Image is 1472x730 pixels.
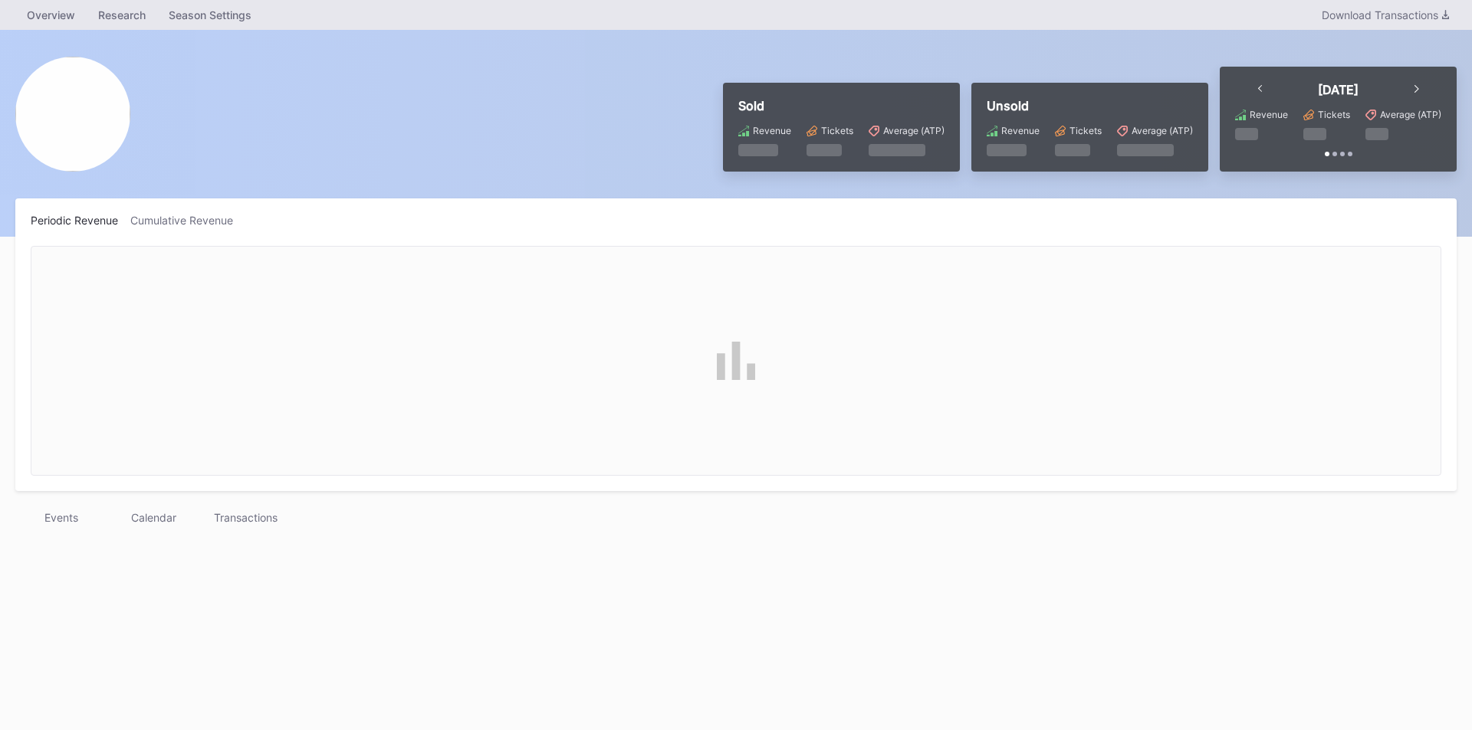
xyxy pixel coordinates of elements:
[1250,109,1288,120] div: Revenue
[1380,109,1441,120] div: Average (ATP)
[1318,109,1350,120] div: Tickets
[821,125,853,136] div: Tickets
[31,214,130,227] div: Periodic Revenue
[738,98,945,113] div: Sold
[15,506,107,529] div: Events
[87,4,157,26] a: Research
[1322,8,1449,21] div: Download Transactions
[15,4,87,26] a: Overview
[1132,125,1193,136] div: Average (ATP)
[107,506,199,529] div: Calendar
[1001,125,1040,136] div: Revenue
[753,125,791,136] div: Revenue
[1318,82,1359,97] div: [DATE]
[987,98,1193,113] div: Unsold
[1314,5,1457,25] button: Download Transactions
[199,506,291,529] div: Transactions
[157,4,263,26] a: Season Settings
[130,214,245,227] div: Cumulative Revenue
[1069,125,1102,136] div: Tickets
[883,125,945,136] div: Average (ATP)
